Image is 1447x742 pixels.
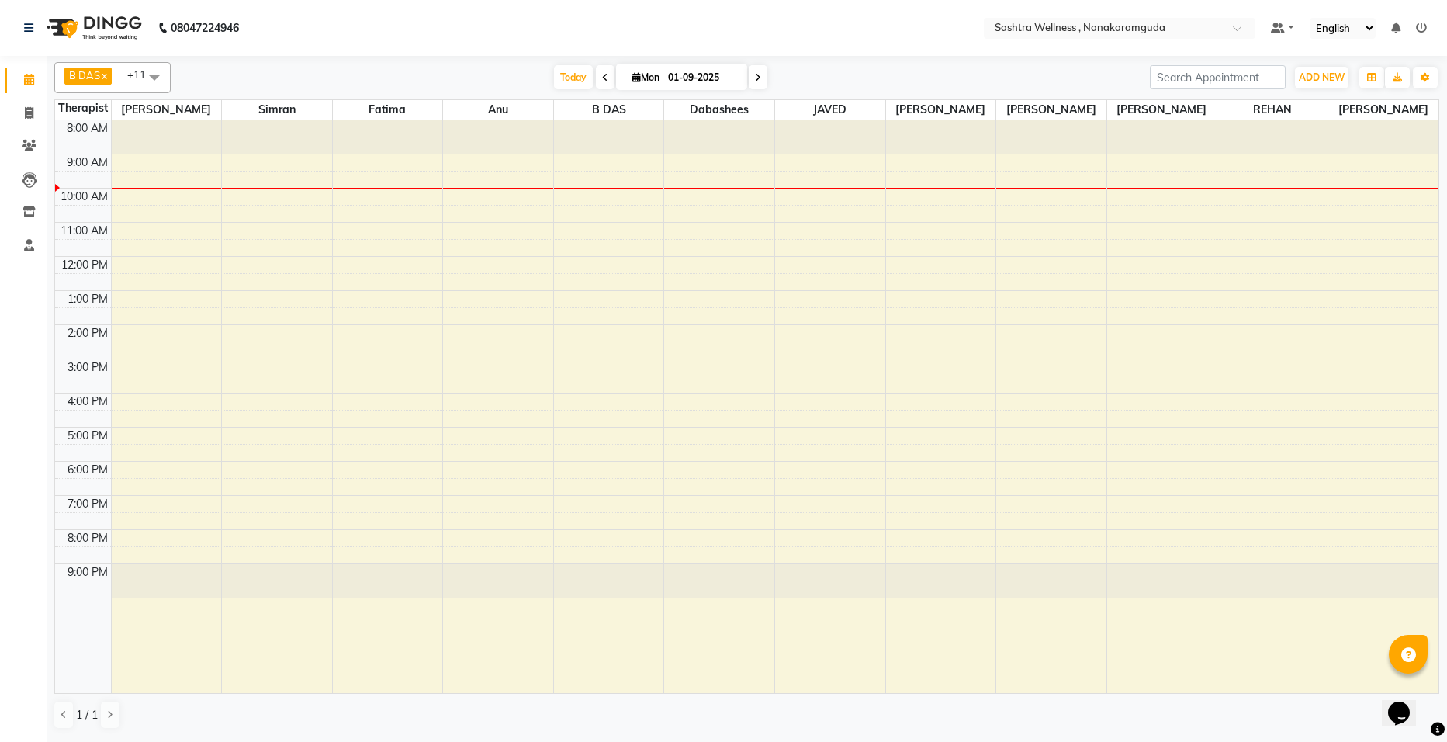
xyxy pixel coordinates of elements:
span: Today [554,65,593,89]
span: Dabashees [664,100,774,120]
a: x [100,69,107,81]
span: B DAS [554,100,664,120]
span: [PERSON_NAME] [112,100,222,120]
div: 7:00 PM [64,496,111,512]
div: 1:00 PM [64,291,111,307]
span: REHAN [1217,100,1328,120]
div: Therapist [55,100,111,116]
div: 5:00 PM [64,428,111,444]
span: ADD NEW [1299,71,1345,83]
button: ADD NEW [1295,67,1348,88]
span: anu [443,100,553,120]
div: 8:00 AM [64,120,111,137]
div: 9:00 PM [64,564,111,581]
iframe: chat widget [1382,680,1431,726]
span: Fatima [333,100,443,120]
span: simran [222,100,332,120]
div: 3:00 PM [64,359,111,376]
span: Mon [628,71,663,83]
span: [PERSON_NAME] [886,100,996,120]
input: 2025-09-01 [663,66,741,89]
span: JAVED [775,100,885,120]
div: 9:00 AM [64,154,111,171]
div: 8:00 PM [64,530,111,546]
span: [PERSON_NAME] [1107,100,1217,120]
div: 12:00 PM [58,257,111,273]
span: +11 [127,68,158,81]
div: 10:00 AM [57,189,111,205]
div: 4:00 PM [64,394,111,410]
input: Search Appointment [1150,65,1286,89]
span: 1 / 1 [76,707,98,723]
img: logo [40,6,146,50]
div: 2:00 PM [64,325,111,342]
span: B DAS [69,69,100,81]
span: [PERSON_NAME] [1328,100,1438,120]
b: 08047224946 [171,6,239,50]
div: 6:00 PM [64,462,111,478]
span: [PERSON_NAME] [996,100,1106,120]
div: 11:00 AM [57,223,111,239]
